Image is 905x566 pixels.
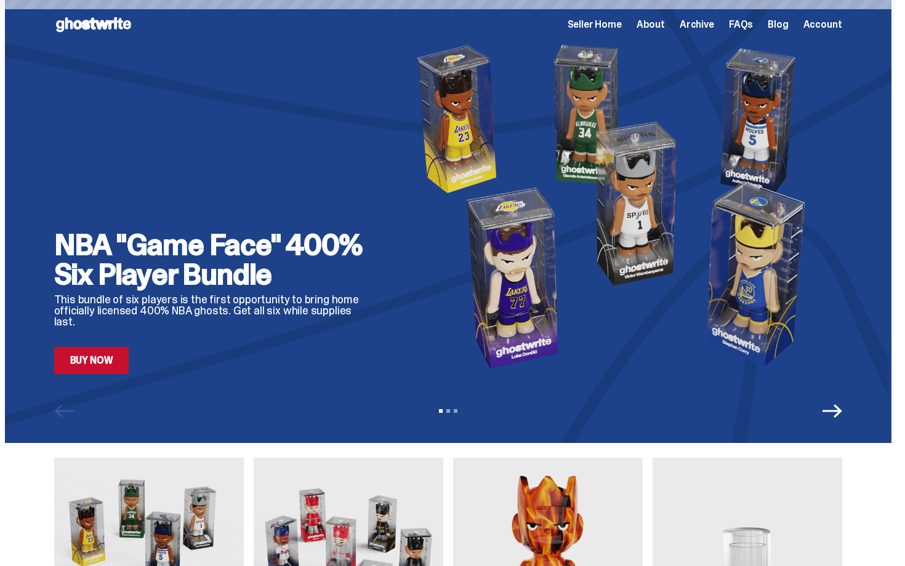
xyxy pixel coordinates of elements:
a: Buy Now [54,347,129,374]
a: Blog [768,20,788,30]
a: Seller Home [568,20,622,30]
button: View slide 3 [454,409,457,413]
button: Next [823,401,842,421]
a: About [637,20,665,30]
a: Archive [680,20,714,30]
button: View slide 1 [439,409,443,413]
a: Account [803,20,842,30]
a: FAQs [729,20,753,30]
button: View slide 2 [446,409,450,413]
p: This bundle of six players is the first opportunity to bring home officially licensed 400% NBA gh... [54,294,374,327]
img: NBA "Game Face" 400% Six Player Bundle [394,38,842,374]
h2: NBA "Game Face" 400% Six Player Bundle [54,230,374,289]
